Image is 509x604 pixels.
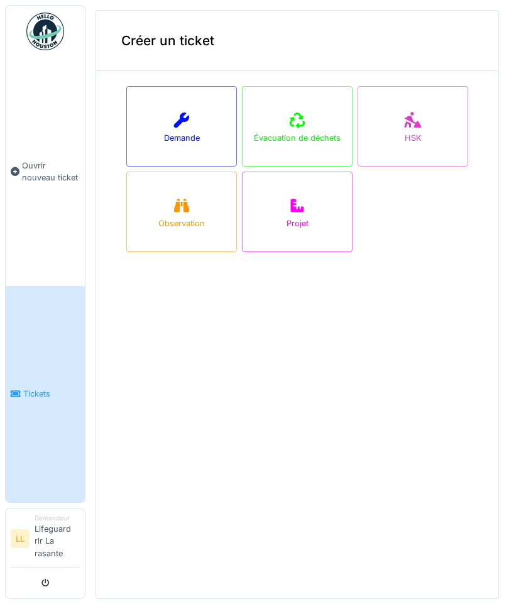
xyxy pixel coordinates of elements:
div: Créer un ticket [96,11,498,71]
img: Badge_color-CXgf-gQk.svg [26,13,64,50]
a: Ouvrir nouveau ticket [6,57,85,286]
div: Demandeur [35,513,80,523]
span: Ouvrir nouveau ticket [22,160,80,184]
div: Observation [158,217,205,229]
div: HSK [405,132,422,144]
div: Projet [287,217,309,229]
span: Tickets [23,388,80,400]
div: Demande [164,132,200,144]
li: Lifeguard rlr La rasante [35,513,80,564]
a: LL DemandeurLifeguard rlr La rasante [11,513,80,568]
div: Évacuation de déchets [254,132,341,144]
li: LL [11,529,30,548]
a: Tickets [6,286,85,502]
